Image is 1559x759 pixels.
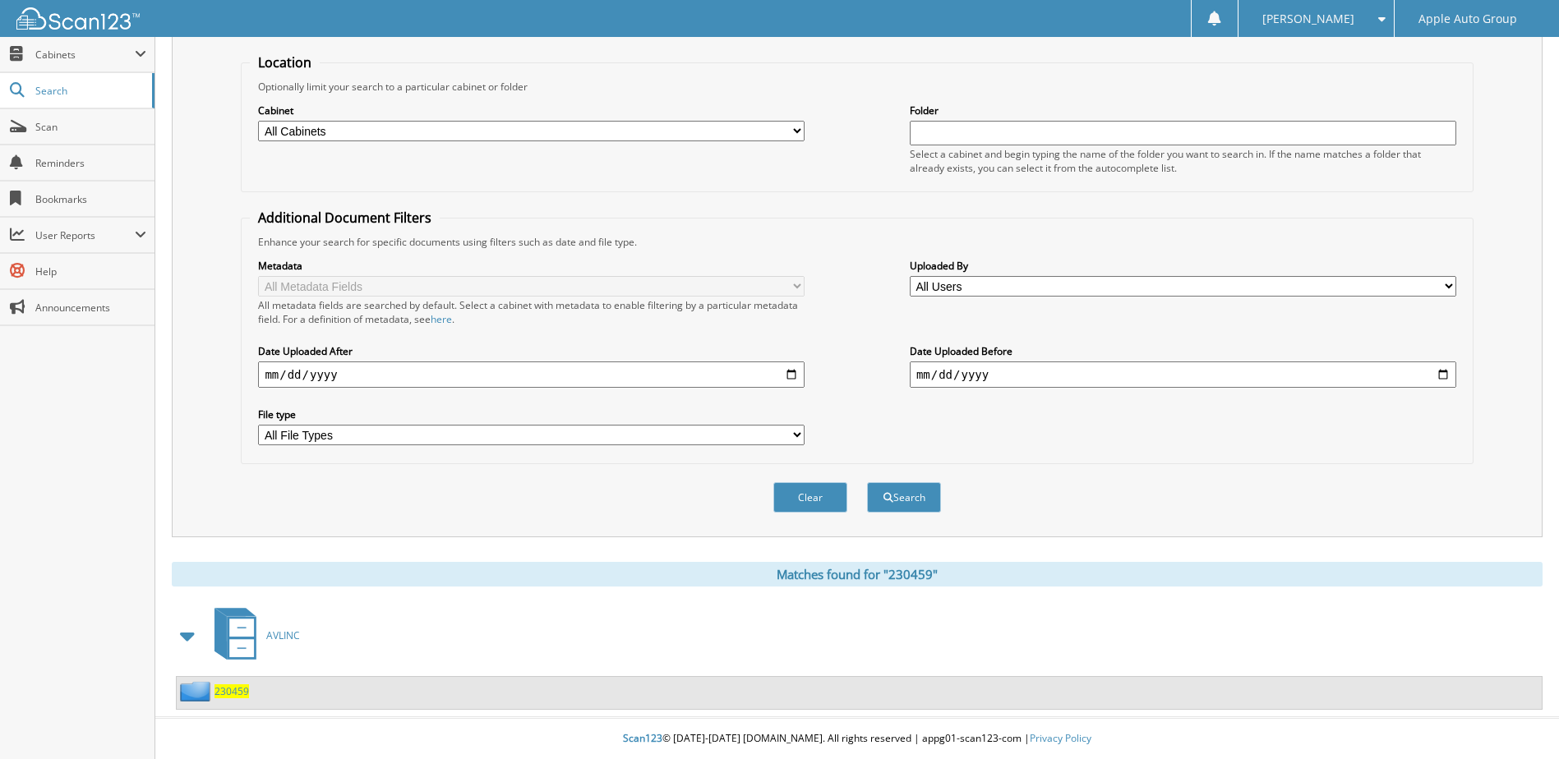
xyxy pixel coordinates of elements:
[172,562,1543,586] div: Matches found for "230459"
[910,259,1456,273] label: Uploaded By
[155,719,1559,759] div: © [DATE]-[DATE] [DOMAIN_NAME]. All rights reserved | appg01-scan123-com |
[910,344,1456,358] label: Date Uploaded Before
[623,731,662,745] span: Scan123
[16,7,140,30] img: scan123-logo-white.svg
[910,103,1456,117] label: Folder
[35,120,146,134] span: Scan
[214,684,249,698] a: 230459
[258,344,805,358] label: Date Uploaded After
[1030,731,1091,745] a: Privacy Policy
[250,209,440,227] legend: Additional Document Filters
[180,681,214,701] img: folder2.png
[431,312,452,326] a: here
[35,84,144,98] span: Search
[1418,14,1517,24] span: Apple Auto Group
[258,361,805,388] input: start
[35,228,135,242] span: User Reports
[250,235,1464,249] div: Enhance your search for specific documents using filters such as date and file type.
[773,482,847,513] button: Clear
[910,361,1456,388] input: end
[35,156,146,170] span: Reminders
[258,298,805,326] div: All metadata fields are searched by default. Select a cabinet with metadata to enable filtering b...
[35,264,146,278] span: Help
[1262,14,1354,24] span: [PERSON_NAME]
[910,147,1456,175] div: Select a cabinet and begin typing the name of the folder you want to search in. If the name match...
[266,628,300,642] span: AVLINC
[258,407,805,421] label: File type
[258,103,805,117] label: Cabinet
[35,301,146,315] span: Announcements
[35,192,146,206] span: Bookmarks
[205,603,300,668] a: AVLINC
[867,482,941,513] button: Search
[250,80,1464,94] div: Optionally limit your search to a particular cabinet or folder
[35,48,135,62] span: Cabinets
[258,259,805,273] label: Metadata
[250,53,320,71] legend: Location
[1477,680,1559,759] iframe: Chat Widget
